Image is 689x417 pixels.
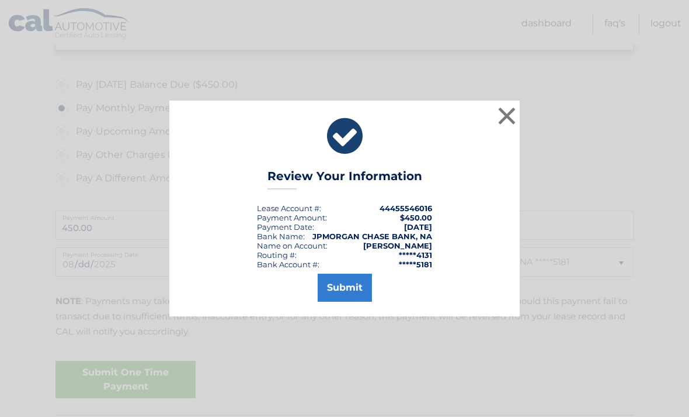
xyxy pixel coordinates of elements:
div: Lease Account #: [257,204,321,213]
span: $450.00 [400,213,432,222]
div: Routing #: [257,250,297,260]
div: Bank Name: [257,232,305,241]
h3: Review Your Information [267,169,422,189]
div: : [257,222,314,232]
strong: JPMORGAN CHASE BANK, NA [312,232,432,241]
div: Name on Account: [257,241,328,250]
span: Payment Date [257,222,312,232]
span: [DATE] [404,222,432,232]
button: Submit [318,274,372,302]
strong: [PERSON_NAME] [363,241,432,250]
strong: 44455546016 [380,204,432,213]
div: Bank Account #: [257,260,319,269]
div: Payment Amount: [257,213,327,222]
button: × [495,104,519,127]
